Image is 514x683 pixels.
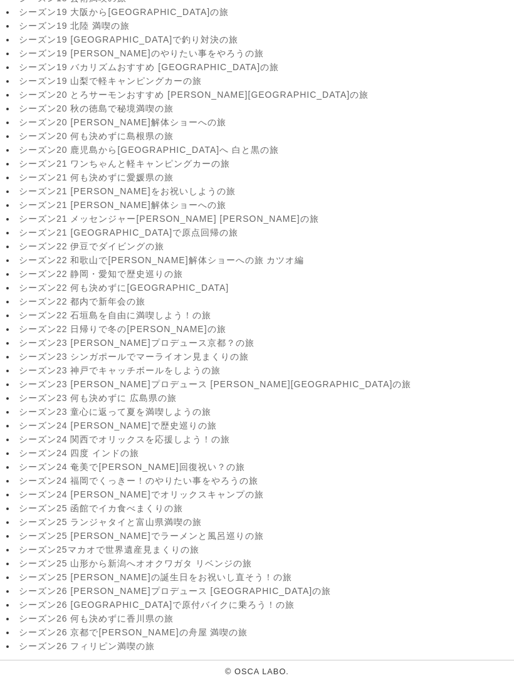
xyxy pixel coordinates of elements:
a: シーズン19 山梨で軽キャンピングカーの旅 [19,76,511,88]
a: シーズン23 [PERSON_NAME]プロデュース [PERSON_NAME][GEOGRAPHIC_DATA]の旅 [19,380,511,391]
a: シーズン20 [PERSON_NAME]解体ショーへの旅 [19,118,511,129]
a: シーズン22 都内で新年会の旅 [19,297,511,308]
a: シーズン24 福岡でくっきー！のやりたい事をやろうの旅 [19,476,511,487]
a: シーズン23 童心に返って夏を満喫しようの旅 [19,407,511,419]
a: シーズン23 何も決めずに 広島県の旅 [19,394,511,405]
a: シーズン25 [PERSON_NAME]の誕生日をお祝いし直そう！の旅 [19,573,511,584]
a: シーズン25 山形から新潟へオオクワガタ リベンジの旅 [19,559,511,570]
a: シーズン25 函館でイカ食べまくりの旅 [19,504,511,515]
a: シーズン22 静岡・愛知で歴史巡りの旅 [19,269,511,281]
a: シーズン19 バカリズムおすすめ [GEOGRAPHIC_DATA]の旅 [19,63,511,74]
a: シーズン21 ワンちゃんと軽キャンピングカーの旅 [19,159,511,170]
a: シーズン25マカオで世界遺産見まくりの旅 [19,545,511,556]
a: シーズン26 京都で[PERSON_NAME]の舟屋 満喫の旅 [19,628,511,639]
a: シーズン22 日帰りで冬の[PERSON_NAME]の旅 [19,325,511,336]
a: シーズン26 [GEOGRAPHIC_DATA]で原付バイクに乗ろう！の旅 [19,600,511,612]
a: シーズン26 何も決めずに香川県の旅 [19,614,511,625]
a: シーズン20 とろサーモンおすすめ [PERSON_NAME][GEOGRAPHIC_DATA]の旅 [19,90,511,102]
a: シーズン24 [PERSON_NAME]でオリックスキャンプの旅 [19,490,511,501]
a: シーズン19 北陸 満喫の旅 [19,21,511,33]
a: シーズン20 鹿児島から[GEOGRAPHIC_DATA]へ 白と黒の旅 [19,145,511,157]
a: シーズン20 何も決めずに島根県の旅 [19,132,511,143]
a: シーズン19 [PERSON_NAME]のやりたい事をやろうの旅 [19,49,511,60]
a: シーズン22 伊豆でダイビングの旅 [19,242,511,253]
a: シーズン19 大阪から[GEOGRAPHIC_DATA]の旅 [19,8,511,19]
a: シーズン25 [PERSON_NAME]でラーメンと風呂巡りの旅 [19,531,511,543]
a: シーズン21 何も決めずに愛媛県の旅 [19,173,511,184]
a: シーズン23 [PERSON_NAME]プロデュース京都？の旅 [19,338,511,350]
a: シーズン26 [PERSON_NAME]プロデュース [GEOGRAPHIC_DATA]の旅 [19,587,511,598]
a: シーズン22 和歌山で[PERSON_NAME]解体ショーへの旅 カツオ編 [19,256,511,267]
a: シーズン22 何も決めずに[GEOGRAPHIC_DATA] [19,283,511,295]
a: シーズン22 石垣島を自由に満喫しよう！の旅 [19,311,511,322]
a: シーズン23 神戸でキャッチボールをしようの旅 [19,366,511,377]
a: シーズン24 [PERSON_NAME]で歴史巡りの旅 [19,421,511,432]
a: シーズン20 秋の徳島で秘境満喫の旅 [19,104,511,115]
a: シーズン25 ランジャタイと富山県満喫の旅 [19,518,511,529]
a: シーズン21 [PERSON_NAME]をお祝いしようの旅 [19,187,511,198]
a: シーズン23 シンガポールでマーライオン見まくりの旅 [19,352,511,363]
a: シーズン24 四度 インドの旅 [19,449,511,460]
a: シーズン24 奄美で[PERSON_NAME]回復祝い？の旅 [19,462,511,474]
a: シーズン21 [GEOGRAPHIC_DATA]で原点回帰の旅 [19,228,511,239]
a: シーズン24 関西でオリックスを応援しよう！の旅 [19,435,511,446]
a: シーズン26 フィリピン満喫の旅 [19,642,511,653]
a: シーズン21 [PERSON_NAME]解体ショーへの旅 [19,201,511,212]
a: シーズン19 [GEOGRAPHIC_DATA]で釣り対決の旅 [19,35,511,46]
a: シーズン21 メッセンジャー[PERSON_NAME] [PERSON_NAME]の旅 [19,214,511,226]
